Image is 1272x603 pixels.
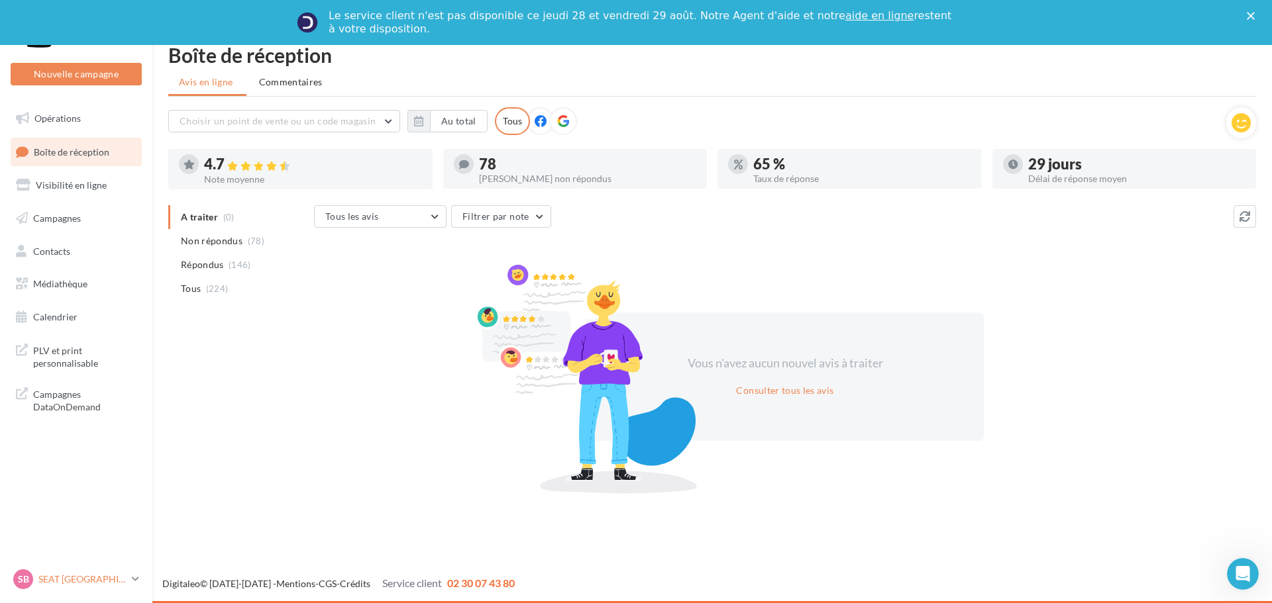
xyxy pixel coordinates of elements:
[845,9,914,22] a: aide en ligne
[8,171,144,199] a: Visibilité en ligne
[33,212,81,224] span: Campagnes
[430,110,488,132] button: Au total
[8,238,144,265] a: Contacts
[248,236,264,246] span: (78)
[407,110,488,132] button: Au total
[479,174,697,183] div: [PERSON_NAME] non répondus
[204,175,422,184] div: Note moyenne
[259,75,323,89] span: Commentaires
[34,146,109,157] span: Boîte de réception
[731,383,839,398] button: Consulter tous les avis
[180,115,376,126] span: Choisir un point de vente ou un code magasin
[8,270,144,298] a: Médiathèque
[8,138,144,166] a: Boîte de réception
[1028,174,1246,183] div: Délai de réponse moyen
[204,157,422,172] div: 4.7
[8,105,144,132] a: Opérations
[382,577,442,589] span: Service client
[325,210,379,222] span: Tous les avis
[181,234,242,248] span: Non répondus
[753,174,971,183] div: Taux de réponse
[181,282,201,295] span: Tous
[479,157,697,171] div: 78
[11,63,142,85] button: Nouvelle campagne
[1227,558,1259,590] iframe: Intercom live chat
[162,578,515,589] span: © [DATE]-[DATE] - - -
[8,205,144,232] a: Campagnes
[1028,157,1246,171] div: 29 jours
[168,110,400,132] button: Choisir un point de vente ou un code magasin
[162,578,200,589] a: Digitaleo
[314,205,447,228] button: Tous les avis
[447,577,515,589] span: 02 30 07 43 80
[229,259,251,270] span: (146)
[34,113,81,124] span: Opérations
[33,278,87,289] span: Médiathèque
[206,283,229,294] span: (224)
[181,258,224,271] span: Répondus
[297,12,318,33] img: Profile image for Service-Client
[33,311,78,322] span: Calendrier
[340,578,370,589] a: Crédits
[36,179,107,191] span: Visibilité en ligne
[33,385,136,414] span: Campagnes DataOnDemand
[451,205,551,228] button: Filtrer par note
[168,45,1256,65] div: Boîte de réception
[753,157,971,171] div: 65 %
[495,107,530,135] div: Tous
[33,342,136,370] span: PLV et print personnalisable
[319,578,337,589] a: CGS
[671,355,899,372] div: Vous n'avez aucun nouvel avis à traiter
[18,573,29,586] span: SB
[1247,12,1260,20] div: Fermer
[11,567,142,592] a: SB SEAT [GEOGRAPHIC_DATA]
[8,336,144,375] a: PLV et print personnalisable
[8,380,144,419] a: Campagnes DataOnDemand
[276,578,315,589] a: Mentions
[329,9,954,36] div: Le service client n'est pas disponible ce jeudi 28 et vendredi 29 août. Notre Agent d'aide et not...
[38,573,127,586] p: SEAT [GEOGRAPHIC_DATA]
[8,303,144,331] a: Calendrier
[33,245,70,256] span: Contacts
